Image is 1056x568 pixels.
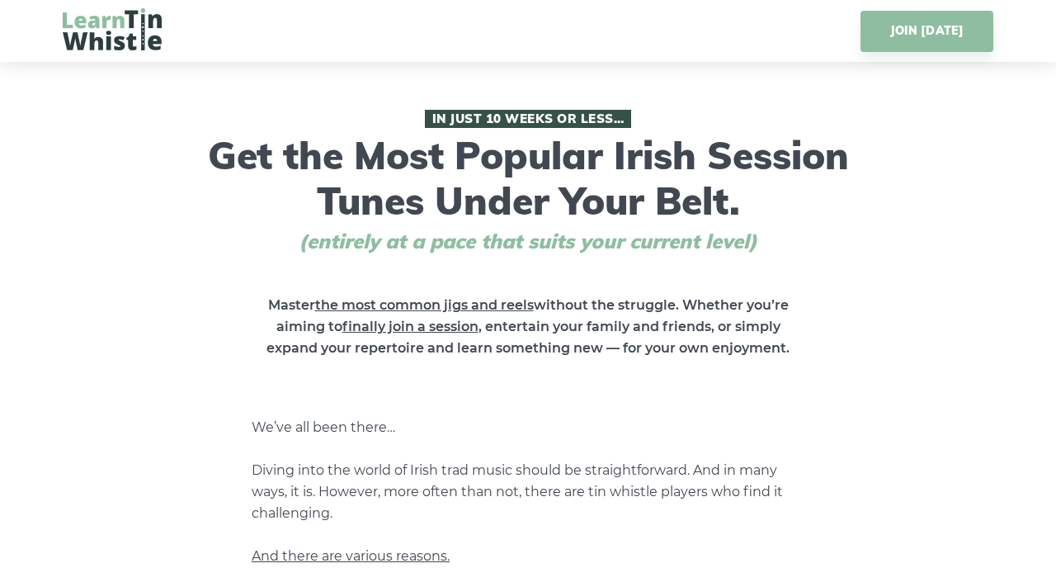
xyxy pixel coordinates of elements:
span: (entirely at a pace that suits your current level) [268,230,788,253]
span: the most common jigs and reels [315,297,534,313]
span: And there are various reasons. [252,548,450,564]
span: finally join a session [342,319,478,334]
strong: Master without the struggle. Whether you’re aiming to , entertain your family and friends, or sim... [266,297,790,356]
h1: Get the Most Popular Irish Session Tunes Under Your Belt. [202,110,854,253]
span: In Just 10 Weeks or Less… [425,110,631,128]
img: LearnTinWhistle.com [63,8,162,50]
a: JOIN [DATE] [860,11,993,52]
